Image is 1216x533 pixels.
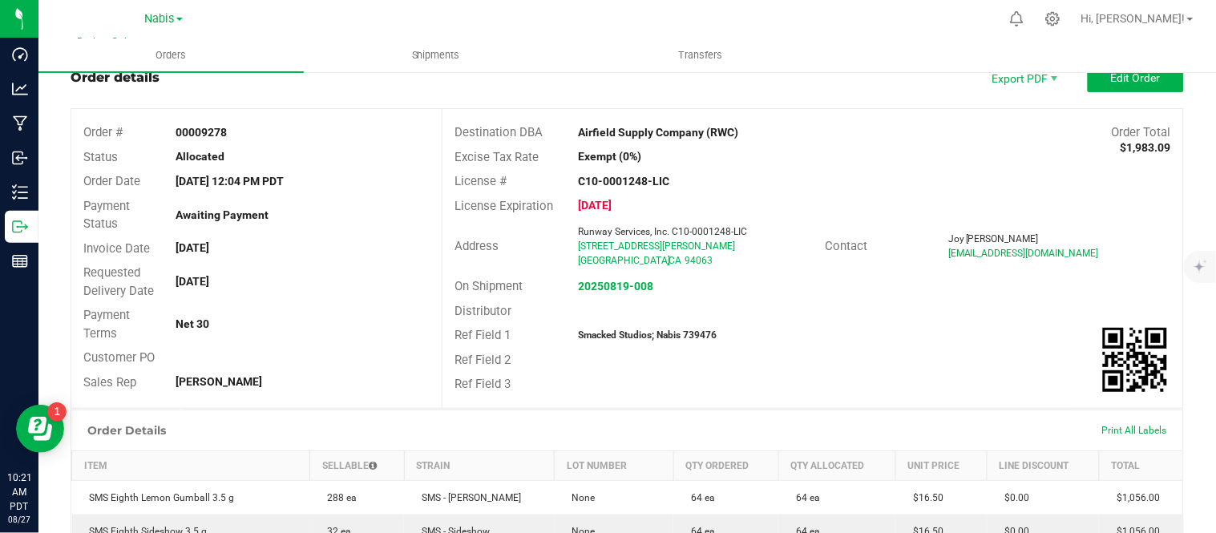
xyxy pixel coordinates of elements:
[12,81,28,97] inline-svg: Analytics
[83,265,154,298] span: Requested Delivery Date
[578,150,641,163] strong: Exempt (0%)
[83,150,118,164] span: Status
[16,405,64,453] iframe: Resource center
[12,150,28,166] inline-svg: Inbound
[1112,125,1171,139] span: Order Total
[82,492,235,503] span: SMS Eighth Lemon Gumball 3.5 g
[83,350,155,365] span: Customer PO
[568,38,834,72] a: Transfers
[578,280,653,293] a: 20250819-008
[987,450,1099,480] th: Line Discount
[683,492,715,503] span: 64 ea
[83,125,123,139] span: Order #
[176,375,263,388] strong: [PERSON_NAME]
[996,492,1029,503] span: $0.00
[310,450,405,480] th: Sellable
[578,226,747,237] span: Runway Services, Inc. C10-0001248-LIC
[1109,492,1160,503] span: $1,056.00
[454,377,511,391] span: Ref Field 3
[1102,425,1167,436] span: Print All Labels
[83,174,140,188] span: Order Date
[176,150,225,163] strong: Allocated
[12,219,28,235] inline-svg: Outbound
[578,329,717,341] strong: Smacked Studios; Nabis 739476
[454,150,539,164] span: Excise Tax Rate
[176,275,210,288] strong: [DATE]
[905,492,943,503] span: $16.50
[87,424,166,437] h1: Order Details
[12,184,28,200] inline-svg: Inventory
[948,233,964,244] span: Joy
[320,492,358,503] span: 288 ea
[304,38,569,72] a: Shipments
[1088,63,1184,92] button: Edit Order
[7,514,31,526] p: 08/27
[685,255,713,266] span: 94063
[578,126,738,139] strong: Airfield Supply Company (RWC)
[83,241,150,256] span: Invoice Date
[1099,450,1183,480] th: Total
[788,492,820,503] span: 64 ea
[134,48,208,63] span: Orders
[667,255,669,266] span: ,
[948,248,1099,259] span: [EMAIL_ADDRESS][DOMAIN_NAME]
[1103,328,1167,392] qrcode: 00009278
[390,48,482,63] span: Shipments
[454,353,511,367] span: Ref Field 2
[1103,328,1167,392] img: Scan me!
[83,375,136,390] span: Sales Rep
[72,450,310,480] th: Item
[1111,71,1161,84] span: Edit Order
[12,115,28,131] inline-svg: Manufacturing
[578,255,670,266] span: [GEOGRAPHIC_DATA]
[778,450,895,480] th: Qty Allocated
[976,63,1072,92] li: Export PDF
[404,450,555,480] th: Strain
[825,239,867,253] span: Contact
[578,175,669,188] strong: C10-0001248-LIC
[454,328,511,342] span: Ref Field 1
[1121,141,1171,154] strong: $1,983.09
[454,279,523,293] span: On Shipment
[47,402,67,422] iframe: Resource center unread badge
[966,233,1039,244] span: [PERSON_NAME]
[578,199,612,212] strong: [DATE]
[414,492,521,503] span: SMS - [PERSON_NAME]
[176,175,285,188] strong: [DATE] 12:04 PM PDT
[176,241,210,254] strong: [DATE]
[12,46,28,63] inline-svg: Dashboard
[12,253,28,269] inline-svg: Reports
[673,450,778,480] th: Qty Ordered
[7,470,31,514] p: 10:21 AM PDT
[564,492,596,503] span: None
[1081,12,1186,25] span: Hi, [PERSON_NAME]!
[454,125,543,139] span: Destination DBA
[83,308,130,341] span: Payment Terms
[71,68,160,87] div: Order details
[454,199,553,213] span: License Expiration
[38,38,304,72] a: Orders
[657,48,745,63] span: Transfers
[176,317,210,330] strong: Net 30
[176,126,228,139] strong: 00009278
[555,450,674,480] th: Lot Number
[176,208,269,221] strong: Awaiting Payment
[83,199,130,232] span: Payment Status
[454,174,507,188] span: License #
[454,304,511,318] span: Distributor
[669,255,681,266] span: CA
[578,240,735,252] span: [STREET_ADDRESS][PERSON_NAME]
[895,450,987,480] th: Unit Price
[454,239,499,253] span: Address
[145,12,175,26] span: Nabis
[1043,11,1063,26] div: Manage settings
